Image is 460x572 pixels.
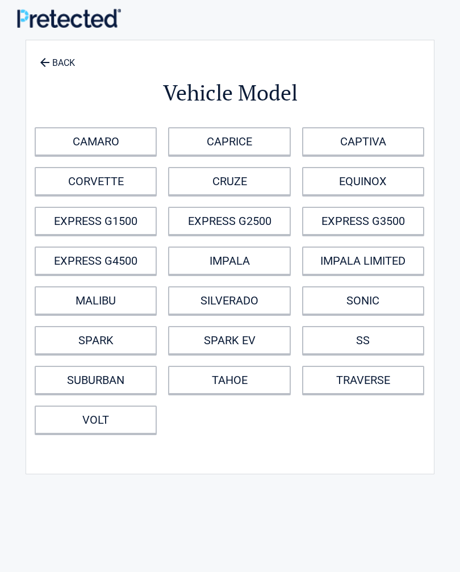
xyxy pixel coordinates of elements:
[302,167,424,195] a: EQUINOX
[302,207,424,235] a: EXPRESS G3500
[302,286,424,315] a: SONIC
[35,247,157,275] a: EXPRESS G4500
[302,247,424,275] a: IMPALA LIMITED
[35,207,157,235] a: EXPRESS G1500
[168,207,290,235] a: EXPRESS G2500
[35,406,157,434] a: VOLT
[302,127,424,156] a: CAPTIVA
[35,127,157,156] a: CAMARO
[168,167,290,195] a: CRUZE
[35,167,157,195] a: CORVETTE
[168,286,290,315] a: SILVERADO
[302,326,424,354] a: SS
[17,9,121,27] img: Main Logo
[35,286,157,315] a: MALIBU
[32,78,428,107] h2: Vehicle Model
[35,326,157,354] a: SPARK
[168,247,290,275] a: IMPALA
[35,366,157,394] a: SUBURBAN
[302,366,424,394] a: TRAVERSE
[168,366,290,394] a: TAHOE
[168,127,290,156] a: CAPRICE
[168,326,290,354] a: SPARK EV
[37,48,77,68] a: BACK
